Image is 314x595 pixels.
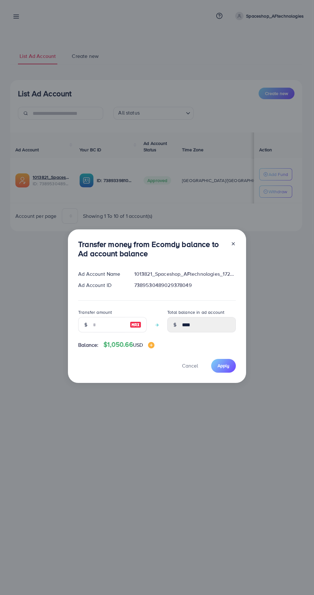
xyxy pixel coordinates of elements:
[130,321,141,329] img: image
[182,362,198,369] span: Cancel
[133,341,143,348] span: USD
[174,359,206,373] button: Cancel
[218,362,229,369] span: Apply
[148,342,154,348] img: image
[73,282,129,289] div: Ad Account ID
[211,359,236,373] button: Apply
[129,282,241,289] div: 7389530489029378049
[129,270,241,278] div: 1013821_Spaceshop_AFtechnologies_1720509149843
[167,309,224,315] label: Total balance in ad account
[287,566,309,590] iframe: Chat
[78,240,226,258] h3: Transfer money from Ecomdy balance to Ad account balance
[103,341,154,349] h4: $1,050.66
[73,270,129,278] div: Ad Account Name
[78,341,98,349] span: Balance:
[78,309,112,315] label: Transfer amount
